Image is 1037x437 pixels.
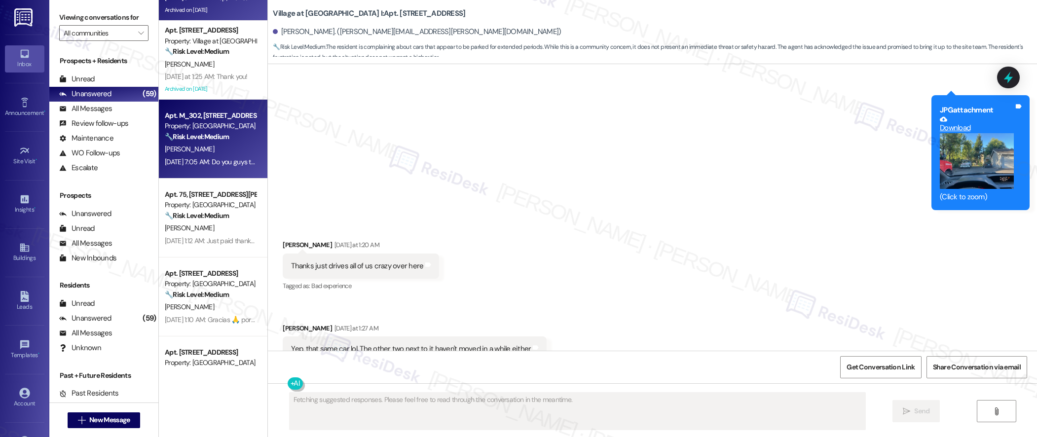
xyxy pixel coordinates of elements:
b: Village at [GEOGRAPHIC_DATA] I: Apt. [STREET_ADDRESS] [273,8,465,19]
div: All Messages [59,104,112,114]
div: Past Residents [59,388,119,399]
span: • [36,156,37,163]
button: Zoom image [940,133,1014,189]
a: Inbox [5,45,44,72]
a: Leads [5,288,44,315]
a: Account [5,385,44,411]
span: • [34,205,36,212]
div: Unanswered [59,313,111,324]
div: Escalate [59,163,98,173]
div: [PERSON_NAME] [283,323,547,337]
div: WO Follow-ups [59,148,120,158]
span: Bad experience [311,282,351,290]
div: Maintenance [59,133,113,144]
div: Unknown [59,343,101,353]
span: Send [914,406,929,416]
div: Residents [49,280,158,291]
div: [PERSON_NAME] [283,240,439,254]
span: New Message [89,415,130,425]
i:  [138,29,144,37]
div: Unanswered [59,89,111,99]
div: Unread [59,298,95,309]
button: Get Conversation Link [840,356,921,378]
input: All communities [64,25,133,41]
textarea: Fetching suggested responses. Please feel free to read through the conversation in the meantime. [290,393,865,430]
div: Yep, that same car lol. The other two next to it haven't moved in a while either [291,344,531,354]
div: New Inbounds [59,253,116,263]
i:  [78,416,85,424]
div: Review follow-ups [59,118,128,129]
button: Share Conversation via email [926,356,1027,378]
div: [DATE] at 1:20 AM [332,240,379,250]
b: JPG attachment [940,105,993,115]
span: : The resident is complaining about cars that appear to be parked for extended periods. While thi... [273,42,1037,63]
a: Site Visit • [5,143,44,169]
a: Insights • [5,191,44,218]
div: (Click to zoom) [940,192,1014,202]
i:  [993,407,1000,415]
div: (59) [140,311,158,326]
a: Download [940,115,1014,133]
span: • [44,108,45,115]
span: Share Conversation via email [933,362,1021,372]
div: [DATE] at 1:27 AM [332,323,378,333]
div: All Messages [59,328,112,338]
div: Prospects + Residents [49,56,158,66]
strong: 🔧 Risk Level: Medium [273,43,325,51]
div: Unread [59,74,95,84]
a: Templates • [5,336,44,363]
i:  [903,407,910,415]
div: Unread [59,223,95,234]
div: Unanswered [59,209,111,219]
div: Tagged as: [283,279,439,293]
label: Viewing conversations for [59,10,148,25]
span: Get Conversation Link [847,362,915,372]
button: New Message [68,412,141,428]
div: Past + Future Residents [49,370,158,381]
div: All Messages [59,238,112,249]
img: ResiDesk Logo [14,8,35,27]
span: • [38,350,39,357]
div: (59) [140,86,158,102]
a: Buildings [5,239,44,266]
div: Prospects [49,190,158,201]
button: Send [892,400,940,422]
div: Thanks just drives all of us crazy over here [291,261,423,271]
div: [PERSON_NAME]. ([PERSON_NAME][EMAIL_ADDRESS][PERSON_NAME][DOMAIN_NAME]) [273,27,561,37]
